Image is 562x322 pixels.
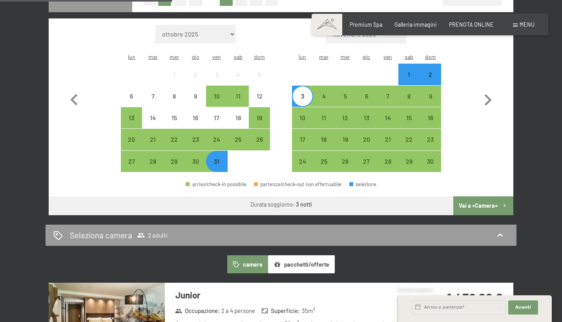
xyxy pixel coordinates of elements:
div: Thu Nov 13 2025 [356,107,377,128]
div: arrivo/check-in possibile [334,129,356,150]
div: arrivo/check-in possibile [398,107,420,128]
div: 9 [421,93,440,113]
div: arrivo/check-in possibile [206,86,227,107]
div: arrivo/check-in possibile [313,107,334,128]
div: arrivo/check-in possibile [228,86,249,107]
span: Avanti [515,304,531,311]
abbr: giovedì [192,53,199,60]
div: arrivo/check-in non effettuabile [206,107,227,128]
span: Richiesta express [398,287,432,293]
button: camere [227,255,268,273]
div: 4 [228,71,248,91]
div: Fri Nov 28 2025 [377,151,398,172]
div: arrivo/check-in possibile [356,86,377,107]
div: arrivo/check-in non effettuabile [228,107,249,128]
div: 2 [186,71,205,91]
div: 2 [421,71,440,91]
div: arrivo/check-in possibile [313,129,334,150]
div: Tue Oct 14 2025 [142,107,163,128]
div: arrivo/check-in possibile [356,151,377,172]
span: 35 m² [302,307,315,315]
div: 12 [335,115,355,134]
div: 25 [314,158,334,178]
div: Wed Oct 01 2025 [164,64,185,85]
div: Fri Oct 24 2025 [206,129,227,150]
span: 2 a 4 persone [221,307,255,315]
div: Mon Nov 10 2025 [292,107,313,128]
div: Durata soggiorno: [250,201,312,209]
div: Sun Oct 05 2025 [249,64,270,85]
div: arrivo/check-in non effettuabile [249,86,270,107]
div: arrivo/check-in possibile [142,129,163,150]
abbr: martedì [148,53,158,60]
span: Premium Spa [350,21,382,28]
div: Sat Oct 04 2025 [228,64,249,85]
div: arrivo/check-in possibile [334,151,356,172]
div: 26 [335,158,355,178]
div: 4 [314,93,334,113]
abbr: giovedì [363,53,370,60]
div: 15 [399,115,419,134]
div: 21 [143,136,162,156]
div: 5 [250,71,269,91]
div: Sun Oct 26 2025 [249,129,270,150]
div: 27 [357,158,376,178]
div: Sat Oct 11 2025 [228,86,249,107]
div: Fri Oct 10 2025 [206,86,227,107]
div: Fri Oct 31 2025 [206,151,227,172]
span: Galleria immagini [394,21,437,28]
div: arrivo/check-in non effettuabile [228,64,249,85]
div: Fri Nov 14 2025 [377,107,398,128]
div: arrivo/check-in possibile [292,151,313,172]
div: selezione [349,182,377,187]
div: arrivo/check-in possibile [398,64,420,85]
div: arrivo/check-in possibile [121,107,142,128]
abbr: venerdì [212,53,221,60]
div: arrivo/check-in possibile [420,86,441,107]
div: 16 [421,115,440,134]
div: Thu Nov 20 2025 [356,129,377,150]
div: 19 [335,136,355,156]
div: Mon Nov 17 2025 [292,129,313,150]
div: arrivo/check-in non effettuabile [185,107,206,128]
div: Mon Oct 06 2025 [121,86,142,107]
div: arrivo/check-in possibile [398,151,420,172]
div: Thu Nov 27 2025 [356,151,377,172]
div: 11 [228,93,248,113]
div: arrivo/check-in possibile [420,64,441,85]
div: 10 [207,93,226,113]
div: 13 [122,115,141,134]
div: 17 [207,115,226,134]
abbr: martedì [319,53,328,60]
div: Thu Oct 23 2025 [185,129,206,150]
div: 14 [143,115,162,134]
div: 23 [186,136,205,156]
abbr: venerdì [383,53,392,60]
div: 11 [314,115,334,134]
abbr: lunedì [299,53,306,60]
div: arrivo/check-in possibile [377,151,398,172]
span: Menu [520,21,535,28]
span: PRENOTA ONLINE [449,21,494,28]
abbr: domenica [254,53,265,60]
div: 20 [122,136,141,156]
div: 16 [186,115,205,134]
div: arrivo/check-in possibile [228,129,249,150]
div: Sat Nov 22 2025 [398,129,420,150]
div: 10 [293,115,312,134]
div: 21 [378,136,398,156]
div: arrivo/check-in possibile [377,86,398,107]
div: arrivo/check-in possibile [292,129,313,150]
div: 24 [293,158,312,178]
div: Thu Oct 30 2025 [185,151,206,172]
div: arrivo/check-in non effettuabile [249,64,270,85]
div: Mon Nov 24 2025 [292,151,313,172]
div: Sat Nov 29 2025 [398,151,420,172]
div: 1 [164,71,184,91]
div: 18 [228,115,248,134]
div: arrivo/check-in possibile [398,86,420,107]
div: Mon Oct 20 2025 [121,129,142,150]
div: arrivo/check-in possibile [398,129,420,150]
button: Mese successivo [476,25,499,172]
abbr: sabato [234,53,243,60]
